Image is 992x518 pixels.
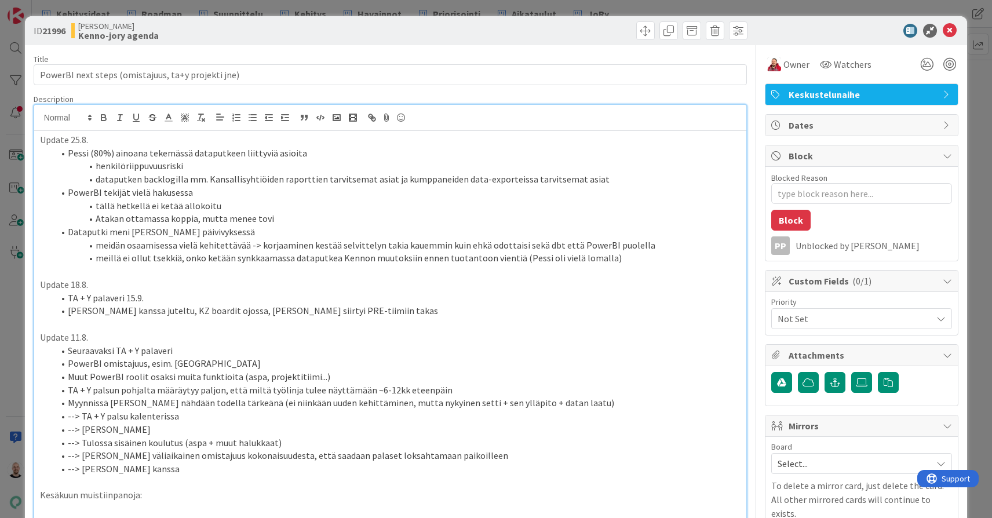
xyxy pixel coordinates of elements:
[789,419,937,433] span: Mirrors
[54,225,741,239] li: Dataputki meni [PERSON_NAME] päivivyksessä
[78,31,159,40] b: Kenno-jory agenda
[40,133,741,147] p: Update 25.8.
[54,251,741,265] li: meillä ei ollut tsekkiä, onko ketään synkkaamassa dataputkea Kennon muutoksiin ennen tuotantoon v...
[78,21,159,31] span: [PERSON_NAME]
[54,147,741,160] li: Pessi (80%) ainoana tekemässä dataputkeen liittyviä asioita
[771,173,827,183] label: Blocked Reason
[54,423,741,436] li: --> [PERSON_NAME]
[54,344,741,358] li: Seuraavaksi TA + Y palaveri
[54,396,741,410] li: Myynnissä [PERSON_NAME] nähdään todella tärkeänä (ei niinkään uuden kehittäminen, mutta nykyinen ...
[789,87,937,101] span: Keskustelunaihe
[54,384,741,397] li: TA + Y palsun pohjalta määräytyy paljon, että miltä työlinja tulee näyttämään ~6-12kk eteenpäin
[54,173,741,186] li: dataputken backlogilla mm. Kansallisyhtiöiden raporttien tarvitsemat asiat ja kumppaneiden data-e...
[54,370,741,384] li: Muut PowerBI roolit osaksi muita funktioita (aspa, projektitiimi...)
[34,94,74,104] span: Description
[24,2,53,16] span: Support
[771,443,792,451] span: Board
[54,462,741,476] li: --> [PERSON_NAME] kanssa
[796,240,952,251] div: Unblocked by [PERSON_NAME]
[42,25,65,37] b: 21996
[54,291,741,305] li: TA + Y palaveri 15.9.
[40,331,741,344] p: Update 11.8.
[54,304,741,318] li: [PERSON_NAME] kanssa juteltu, KZ boardit ojossa, [PERSON_NAME] siirtyi PRE-tiimiin takas
[54,239,741,252] li: meidän osaamisessa vielä kehitettävää -> korjaaminen kestää selvittelyn takia kauemmin kuin ehkä ...
[34,64,747,85] input: type card name here...
[778,455,926,472] span: Select...
[34,24,65,38] span: ID
[771,298,952,306] div: Priority
[778,311,926,327] span: Not Set
[54,436,741,450] li: --> Tulossa sisäinen koulutus (aspa + muut halukkaat)
[771,236,790,255] div: PP
[789,348,937,362] span: Attachments
[54,410,741,423] li: --> TA + Y palsu kalenterissa
[54,186,741,199] li: PowerBI tekijät vielä hakusessa
[54,449,741,462] li: --> [PERSON_NAME] väliaikainen omistajuus kokonaisuudesta, että saadaan palaset loksahtamaan paik...
[789,274,937,288] span: Custom Fields
[34,54,49,64] label: Title
[783,57,809,71] span: Owner
[54,212,741,225] li: Atakan ottamassa koppia, mutta menee tovi
[40,488,741,502] p: Kesäkuun muistiinpanoja:
[771,210,811,231] button: Block
[852,275,871,287] span: ( 0/1 )
[834,57,871,71] span: Watchers
[54,159,741,173] li: henkilöriippuvuusriski
[40,278,741,291] p: Update 18.8.
[767,57,781,71] img: JS
[789,149,937,163] span: Block
[54,357,741,370] li: PowerBI omistajuus, esim. [GEOGRAPHIC_DATA]
[54,199,741,213] li: tällä hetkellä ei ketää allokoitu
[789,118,937,132] span: Dates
